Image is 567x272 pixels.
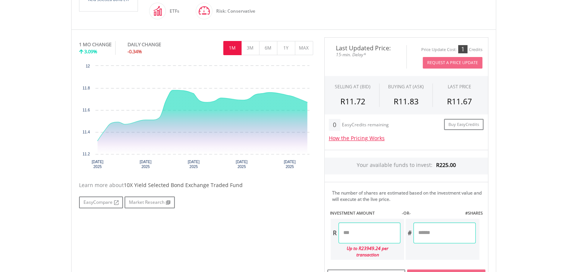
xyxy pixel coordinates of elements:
[259,41,277,55] button: 6M
[82,108,90,112] text: 11.6
[79,62,313,174] div: Chart. Highcharts interactive chart.
[79,41,111,48] div: 1 MO CHANGE
[82,86,90,90] text: 11.8
[448,83,471,90] div: LAST PRICE
[277,41,295,55] button: 1Y
[421,47,457,53] div: Price Update Cost:
[331,222,338,243] div: R
[82,152,90,156] text: 11.2
[85,64,90,68] text: 12
[188,160,199,169] text: [DATE] 2025
[166,2,179,20] div: ETFs
[436,161,456,168] span: R225.00
[465,210,482,216] label: #SHARES
[325,158,488,174] div: Your available funds to invest:
[241,41,259,55] button: 3M
[79,196,123,208] a: EasyCompare
[79,181,313,189] div: Learn more about
[388,83,424,90] span: BUYING AT (ASK)
[393,96,418,107] span: R11.83
[125,196,175,208] a: Market Research
[340,96,365,107] span: R11.72
[331,243,401,260] div: Up to R23949.24 per transaction
[127,41,186,48] div: DAILY CHANGE
[406,222,413,243] div: #
[91,160,103,169] text: [DATE] 2025
[223,41,242,55] button: 1M
[332,190,485,202] div: The number of shares are estimated based on the investment value and will execute at the live price.
[444,119,483,130] a: Buy EasyCredits
[236,160,248,169] text: [DATE] 2025
[84,48,97,55] span: 3.09%
[330,45,401,51] span: Last Updated Price:
[284,160,296,169] text: [DATE] 2025
[423,57,482,69] button: Request A Price Update
[139,160,151,169] text: [DATE] 2025
[212,2,255,20] div: Risk: Conservative
[401,210,410,216] label: -OR-
[342,122,389,129] div: EasyCredits remaining
[330,210,375,216] label: INVESTMENT AMOUNT
[330,51,401,58] span: 15-min. Delay*
[329,135,385,142] a: How the Pricing Works
[458,45,467,53] div: 1
[469,47,482,53] div: Credits
[447,96,472,107] span: R11.67
[329,119,340,131] div: 0
[295,41,313,55] button: MAX
[82,130,90,134] text: 11.4
[124,181,243,189] span: 10X Yield Selected Bond Exchange Traded Fund
[335,83,371,90] div: SELLING AT (BID)
[127,48,142,55] span: -0.34%
[79,62,313,174] svg: Interactive chart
